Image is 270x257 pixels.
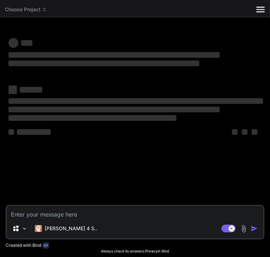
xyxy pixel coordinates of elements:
[252,129,257,135] span: ‌
[6,243,41,248] p: Created with Bind
[232,129,238,135] span: ‌
[8,38,18,48] span: ‌
[8,107,220,112] span: ‌
[8,52,220,58] span: ‌
[45,225,97,232] p: [PERSON_NAME] 4 S..
[6,249,264,254] p: Always check its answers. in Bind
[20,87,42,93] span: ‌
[17,129,51,135] span: ‌
[240,225,248,233] img: attachment
[251,225,258,232] img: icon
[21,226,27,232] img: Pick Models
[145,249,158,253] span: Privacy
[21,40,32,46] span: ‌
[43,242,49,249] img: bind-logo
[8,115,176,121] span: ‌
[8,98,263,104] span: ‌
[5,6,47,13] span: Choose Project
[8,86,17,94] span: ‌
[35,225,42,232] img: Claude 4 Sonnet
[242,129,247,135] span: ‌
[8,129,14,135] span: ‌
[8,61,199,66] span: ‌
